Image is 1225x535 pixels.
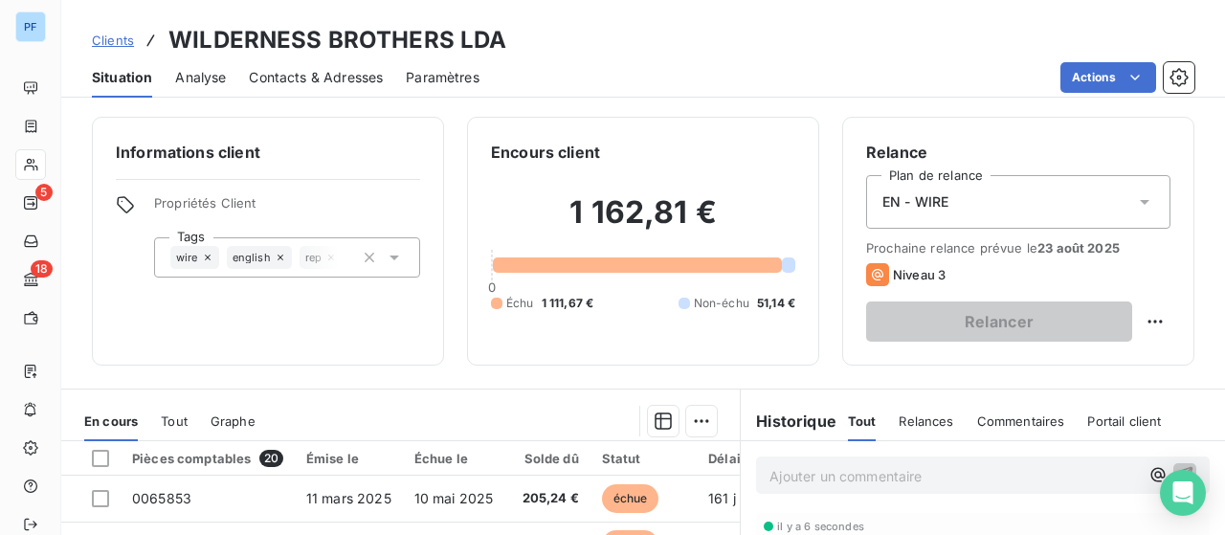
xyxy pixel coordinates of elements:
a: 5 [15,188,45,218]
span: Relances [899,413,953,429]
div: Pièces comptables [132,450,283,467]
div: PF [15,11,46,42]
span: échue [602,484,659,513]
input: Ajouter une valeur [339,249,354,266]
h6: Encours client [491,141,600,164]
span: 23 août 2025 [1037,240,1120,256]
h6: Informations client [116,141,420,164]
span: 10 mai 2025 [414,490,494,506]
span: Propriétés Client [154,195,420,222]
span: Portail client [1087,413,1161,429]
div: Émise le [306,451,391,466]
a: 18 [15,264,45,295]
span: english [233,252,271,263]
div: Open Intercom Messenger [1160,470,1206,516]
span: 18 [31,260,53,278]
span: Niveau 3 [893,267,946,282]
a: Clients [92,31,134,50]
span: 11 mars 2025 [306,490,391,506]
span: Clients [92,33,134,48]
span: 20 [259,450,283,467]
span: 205,24 € [523,489,579,508]
h6: Relance [866,141,1170,164]
div: Échue le [414,451,500,466]
button: Actions [1060,62,1156,93]
span: 0065853 [132,490,191,506]
span: Non-échu [694,295,749,312]
span: Prochaine relance prévue le [866,240,1170,256]
span: Contacts & Adresses [249,68,383,87]
span: Paramètres [406,68,479,87]
span: En cours [84,413,138,429]
h2: 1 162,81 € [491,193,795,251]
h6: Historique [741,410,836,433]
span: il y a 6 secondes [777,521,864,532]
span: 51,14 € [757,295,795,312]
span: wire [176,252,198,263]
span: Commentaires [977,413,1065,429]
span: 161 j [708,490,736,506]
h3: WILDERNESS BROTHERS LDA [168,23,506,57]
div: Statut [602,451,685,466]
span: 5 [35,184,53,201]
span: Analyse [175,68,226,87]
div: Délai [708,451,760,466]
span: 1 111,67 € [542,295,594,312]
span: Tout [161,413,188,429]
button: Relancer [866,301,1132,342]
span: Tout [848,413,877,429]
span: 0 [488,279,496,295]
span: Graphe [211,413,256,429]
span: Échu [506,295,534,312]
span: rep [305,252,322,263]
span: Situation [92,68,152,87]
div: Solde dû [523,451,579,466]
span: EN - WIRE [882,192,948,212]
